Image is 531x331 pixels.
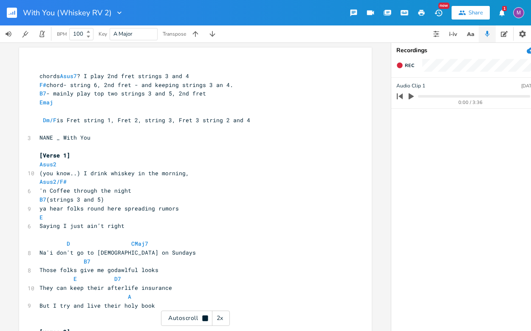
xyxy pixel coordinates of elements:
[40,196,104,203] span: (strings 3 and 5)
[40,72,189,80] span: chords ? I play 2nd fret strings 3 and 4
[163,31,186,36] div: Transpose
[40,187,131,194] span: 'n Coffee through the night
[502,6,507,11] div: 1
[40,81,233,89] span: chord- string 6, 2nd fret - and keeping strings 3 an 4.
[513,7,524,18] div: melindameshad
[40,151,70,159] span: [Verse 1]
[84,258,90,265] span: B7
[73,275,77,283] span: E
[131,240,148,247] span: CMaj7
[99,31,107,36] div: Key
[40,134,90,141] span: NANE _ With You
[40,178,67,185] span: Asus2/F#
[40,169,189,177] span: (you know..) I drink whiskey in the morning,
[513,3,524,22] button: M
[43,116,56,124] span: Dm/F
[493,5,510,20] button: 1
[114,275,121,283] span: D7
[161,311,230,326] div: Autoscroll
[430,5,447,20] button: New
[438,3,449,9] div: New
[40,213,43,221] span: E
[40,302,155,309] span: But I try and live their holy book
[40,116,250,124] span: is Fret string 1, Fret 2, string 3, Fret 3 string 2 and 4
[57,32,67,36] div: BPM
[40,90,46,97] span: B7
[40,205,179,212] span: ya hear folks round here spreading rumors
[393,59,418,72] button: Rec
[40,160,56,168] span: Asus2
[405,62,414,69] span: Rec
[469,9,483,17] div: Share
[212,311,228,326] div: 2x
[40,81,46,89] span: F#
[40,249,196,256] span: Na'i don't go to [DEMOGRAPHIC_DATA] on Sundays
[128,293,131,300] span: A
[67,240,70,247] span: D
[40,284,172,292] span: They can keep their afterlife insurance
[452,6,490,20] button: Share
[113,30,133,38] span: A Major
[40,90,206,97] span: - mainly play top two strings 3 and 5, 2nd fret
[23,9,112,17] span: With You (Whiskey RV 2)
[396,82,425,90] span: Audio Clip 1
[411,100,530,105] div: 0:00 / 3:36
[40,98,53,106] span: Emaj
[40,196,46,203] span: B7
[40,266,158,274] span: Those folks give me godawlful looks
[40,222,124,230] span: Saying I just ain’t right
[60,72,77,80] span: Asus7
